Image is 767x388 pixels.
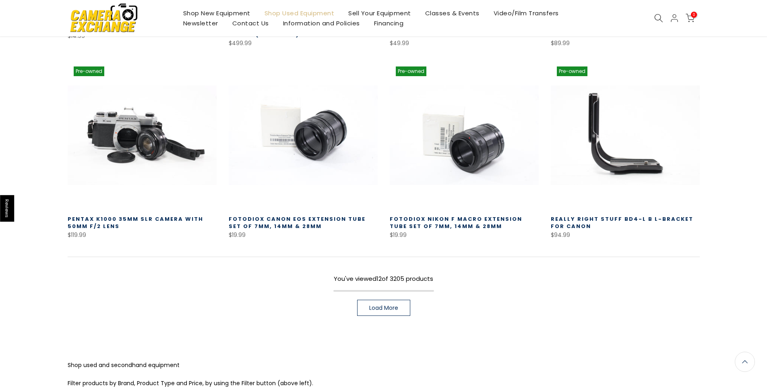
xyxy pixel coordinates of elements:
[176,8,257,18] a: Shop New Equipment
[68,230,217,240] div: $119.99
[735,352,755,372] a: Back to the top
[176,18,225,28] a: Newsletter
[390,38,539,48] div: $49.99
[257,8,341,18] a: Shop Used Equipment
[334,274,433,283] span: You've viewed of 3205 products
[486,8,566,18] a: Video/Film Transfers
[390,215,522,230] a: Fotodiox Nikon F Macro Extension Tube Set of 7mm, 14mm & 28mm
[551,38,700,48] div: $89.99
[418,8,486,18] a: Classes & Events
[390,230,539,240] div: $19.99
[68,215,203,230] a: Pentax K1000 35mm SLR Camera with 50mm f/2 Lens
[229,215,366,230] a: Fotodiox Canon EOS Extension Tube Set of 7mm, 14mm & 28mm
[551,230,700,240] div: $94.99
[229,230,378,240] div: $19.99
[229,38,378,48] div: $499.99
[276,18,367,28] a: Information and Policies
[225,18,276,28] a: Contact Us
[369,305,398,311] span: Load More
[686,14,695,23] a: 0
[367,18,411,28] a: Financing
[341,8,418,18] a: Sell Your Equipment
[357,300,410,316] a: Load More
[376,274,382,283] span: 12
[551,215,693,230] a: Really Right Stuff BD4-L B L-Bracket for Canon
[691,12,697,18] span: 0
[68,360,700,370] p: Shop used and secondhand equipment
